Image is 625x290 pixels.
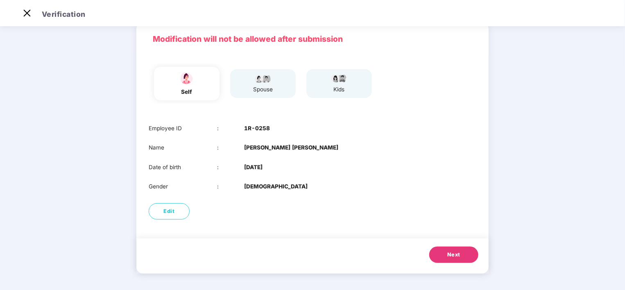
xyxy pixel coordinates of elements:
[217,182,245,191] div: :
[149,163,217,172] div: Date of birth
[217,163,245,172] div: :
[429,247,478,263] button: Next
[149,124,217,133] div: Employee ID
[329,73,349,83] img: svg+xml;base64,PHN2ZyB4bWxucz0iaHR0cDovL3d3dy53My5vcmcvMjAwMC9zdmciIHdpZHRoPSI3OS4wMzciIGhlaWdodD...
[153,33,472,45] p: Modification will not be allowed after submission
[253,73,273,83] img: svg+xml;base64,PHN2ZyB4bWxucz0iaHR0cDovL3d3dy53My5vcmcvMjAwMC9zdmciIHdpZHRoPSI5Ny44OTciIGhlaWdodD...
[244,143,338,152] b: [PERSON_NAME] [PERSON_NAME]
[164,207,175,215] span: Edit
[253,85,273,94] div: spouse
[217,143,245,152] div: :
[149,143,217,152] div: Name
[177,88,197,96] div: self
[244,124,270,133] b: 1R-0258
[244,163,263,172] b: [DATE]
[447,251,460,259] span: Next
[217,124,245,133] div: :
[149,182,217,191] div: Gender
[149,203,190,220] button: Edit
[177,71,197,85] img: svg+xml;base64,PHN2ZyBpZD0iU3BvdXNlX2ljb24iIHhtbG5zPSJodHRwOi8vd3d3LnczLm9yZy8yMDAwL3N2ZyIgd2lkdG...
[329,85,349,94] div: kids
[244,182,308,191] b: [DEMOGRAPHIC_DATA]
